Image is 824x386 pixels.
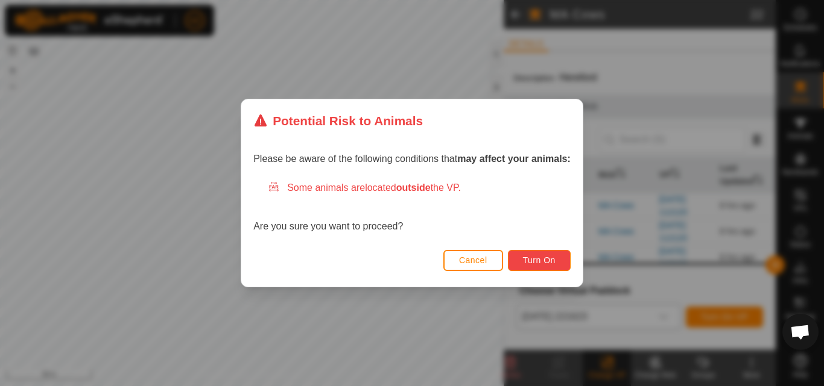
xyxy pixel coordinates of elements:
span: Cancel [459,255,487,265]
span: located the VP. [365,182,461,193]
div: Are you sure you want to proceed? [253,181,571,234]
button: Cancel [443,250,503,271]
strong: outside [396,182,431,193]
button: Turn On [508,250,571,271]
span: Turn On [523,255,556,265]
span: Please be aware of the following conditions that [253,154,571,164]
strong: may affect your animals: [457,154,571,164]
div: Potential Risk to Animals [253,111,423,130]
div: Open chat [782,314,819,350]
div: Some animals are [268,181,571,195]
